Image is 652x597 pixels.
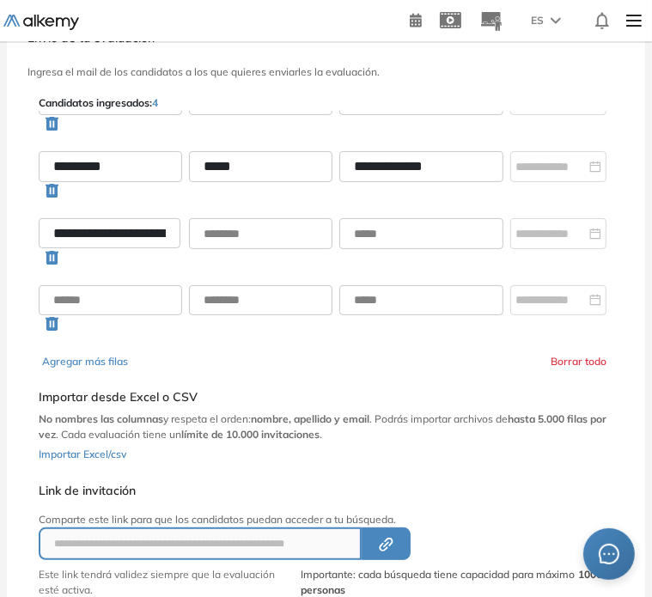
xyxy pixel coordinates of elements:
[27,66,625,78] h3: Ingresa el mail de los candidatos a los que quieres enviarles la evaluación.
[39,442,126,463] button: Importar Excel/csv
[551,17,561,24] img: arrow
[39,411,613,442] p: y respeta el orden: . Podrás importar archivos de . Cada evaluación tiene un .
[39,95,158,111] p: Candidatos ingresados:
[39,390,613,405] h5: Importar desde Excel o CSV
[39,484,613,498] h5: Link de invitación
[251,412,369,425] b: nombre, apellido y email
[181,428,320,441] b: límite de 10.000 invitaciones
[301,568,608,596] strong: 10000 personas
[27,31,625,46] h3: Envío de tu evaluación
[3,15,79,30] img: Logo
[551,354,606,369] button: Borrar todo
[531,13,544,28] span: ES
[39,448,126,460] span: Importar Excel/csv
[619,3,649,38] img: Menu
[152,96,158,109] span: 4
[42,354,128,369] button: Agregar más filas
[39,512,613,527] p: Comparte este link para que los candidatos puedan acceder a tu búsqueda.
[598,543,620,565] span: message
[39,412,163,425] b: No nombres las columnas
